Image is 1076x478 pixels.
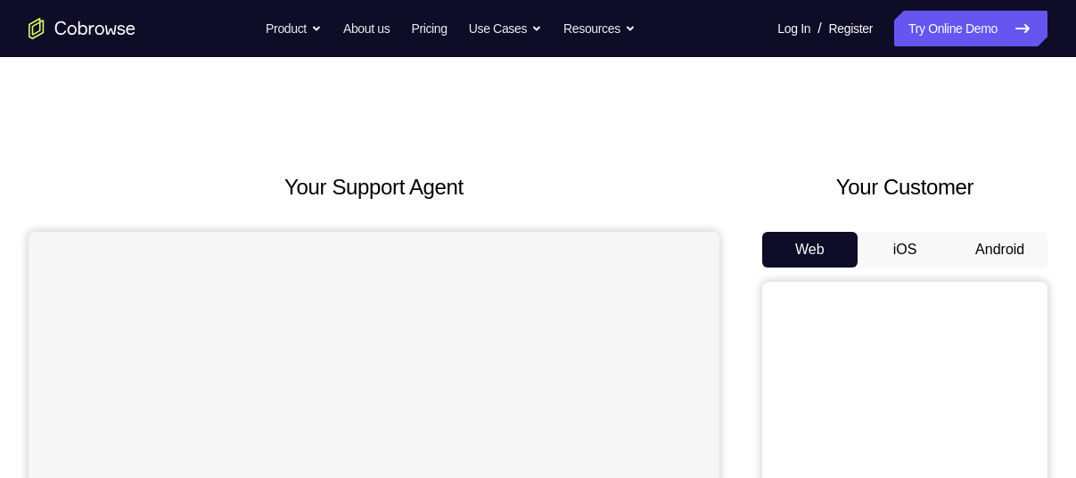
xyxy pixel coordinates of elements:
[762,171,1047,203] h2: Your Customer
[266,11,322,46] button: Product
[858,232,953,268] button: iOS
[817,18,821,39] span: /
[469,11,542,46] button: Use Cases
[343,11,390,46] a: About us
[829,11,873,46] a: Register
[777,11,810,46] a: Log In
[563,11,636,46] button: Resources
[29,18,136,39] a: Go to the home page
[29,171,719,203] h2: Your Support Agent
[952,232,1047,268] button: Android
[894,11,1047,46] a: Try Online Demo
[762,232,858,268] button: Web
[411,11,447,46] a: Pricing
